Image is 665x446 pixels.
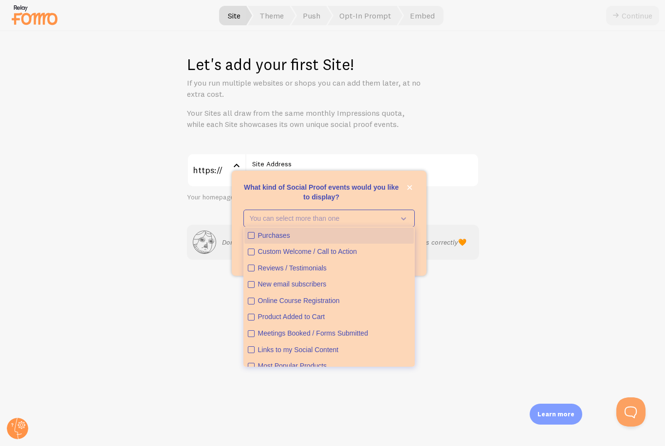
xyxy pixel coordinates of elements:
button: You can select more than one [243,210,415,227]
div: New email subscribers [258,280,410,289]
h1: Let's add your first Site! [187,54,479,74]
p: If you run multiple websites or shops you can add them later, at no extra cost. [187,77,421,100]
p: Don't mind me, I'm just here to make sure you type in your address correctly [222,237,466,247]
label: Site Address [245,153,479,170]
img: fomo-relay-logo-orange.svg [10,2,59,27]
p: What kind of Social Proof events would you like to display? [243,182,415,202]
div: Links to my Social Content [258,345,410,355]
div: https:// [187,153,245,187]
span: 🧡 [458,238,466,247]
button: Custom Welcome / Call to Action [244,244,414,260]
div: Purchases [258,231,410,241]
div: Product Added to Cart [258,312,410,322]
button: Product Added to Cart [244,309,414,325]
button: Reviews / Testimonials [244,260,414,277]
button: Meetings Booked / Forms Submitted [244,325,414,342]
div: Online Course Registration [258,296,410,306]
button: Online Course Registration [244,293,414,309]
div: Most Popular Products [258,361,410,371]
button: Links to my Social Content [244,342,414,358]
p: You can select more than one [250,214,395,223]
p: Your Sites all draw from the same monthly Impressions quota, while each Site showcases its own un... [187,107,421,130]
div: Custom Welcome / Call to Action [258,247,410,257]
div: What kind of Social Proof events would you like to display? [232,171,426,276]
p: Learn more [537,410,574,419]
button: New email subscribers [244,276,414,293]
div: Meetings Booked / Forms Submitted [258,329,410,339]
iframe: Help Scout Beacon - Open [616,397,646,427]
button: Purchases [244,228,414,244]
div: Reviews / Testimonials [258,264,410,273]
button: close, [405,182,415,193]
div: Learn more [530,404,582,425]
button: Most Popular Products [244,358,414,375]
div: Your homepage will do for now [187,193,479,202]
